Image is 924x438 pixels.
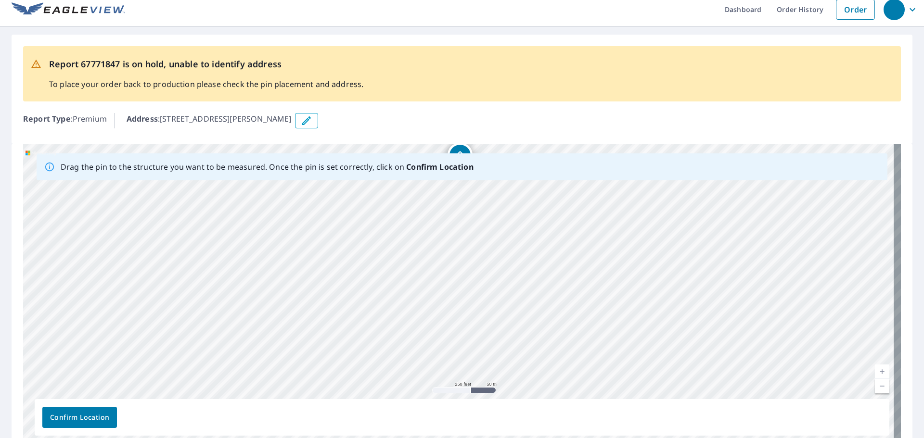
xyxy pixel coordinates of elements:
b: Report Type [23,113,71,124]
button: Confirm Location [42,407,117,428]
b: Confirm Location [406,162,473,172]
p: Drag the pin to the structure you want to be measured. Once the pin is set correctly, click on [61,161,474,173]
a: Current Level 17, Zoom In [875,364,889,379]
b: Address [127,113,158,124]
span: Confirm Location [50,412,109,424]
a: Current Level 17, Zoom Out [875,379,889,393]
img: EV Logo [12,2,125,17]
p: : [STREET_ADDRESS][PERSON_NAME] [127,113,292,128]
p: To place your order back to production please check the pin placement and address. [49,78,363,90]
p: Report 67771847 is on hold, unable to identify address [49,58,363,71]
p: : Premium [23,113,107,128]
